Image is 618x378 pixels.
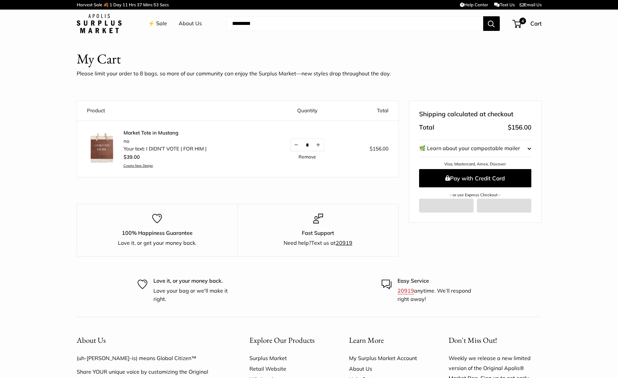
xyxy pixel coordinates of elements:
a: Text Us [494,2,514,7]
p: 100% Happiness Guarantee [89,229,226,237]
button: Learn More [349,334,425,347]
p: Don't Miss Out! [449,334,542,347]
img: Apolis: Surplus Market [77,14,122,33]
th: Product [77,101,270,121]
span: Total [419,122,434,134]
span: 37 [137,2,142,7]
button: 🌿 Learn about your compostable mailer [419,140,531,157]
p: anytime. We’ll respond right away! [397,287,481,304]
span: 1 [110,2,112,7]
span: Explore Our Products [249,335,314,345]
span: 4 [519,18,526,24]
a: Market Tote in Mustang [124,130,207,136]
p: Love your bag or we'll make it right. [153,287,236,304]
span: 11 [123,2,128,7]
a: About Us [179,19,202,29]
th: Total [344,101,398,121]
p: Please limit your order to 8 bags, so more of our community can enjoy the Surplus Market—new styl... [77,69,391,79]
input: Search... [227,16,483,31]
h1: My Cart [77,49,121,69]
div: Love it, or get your money back. [89,239,226,247]
a: Remove [299,154,316,159]
span: $156.00 [508,123,531,131]
span: $156.00 [370,145,389,152]
p: (uh-[PERSON_NAME]-is) means Global Citizen™ [77,353,226,363]
span: Mins [143,2,152,7]
a: About Us [349,363,425,374]
button: Pay with Credit Card [419,169,531,187]
span: Shipping calculated at checkout [419,108,513,120]
li: no [124,138,207,145]
a: Create New Design [124,163,207,168]
a: My Surplus Market Account [349,353,425,363]
u: 20919 [336,239,352,246]
p: Easy Service [397,277,481,285]
button: About Us [77,334,226,347]
button: Search [483,16,500,31]
span: Secs [160,2,169,7]
p: Love it, or your money back. [153,277,236,285]
span: Day [113,2,122,7]
a: Email Us [520,2,542,7]
a: Surplus Market [249,353,326,363]
button: Explore Our Products [249,334,326,347]
p: Fast Support [249,229,387,237]
a: Retail Website [249,363,326,374]
a: Visa, Mastercard, Amex, Discover [444,161,506,166]
span: $39.00 [124,154,140,160]
div: Need help? [249,239,387,247]
th: Quantity [270,101,344,121]
button: Increase quantity by 1 [312,139,324,151]
input: Quantity [302,142,312,148]
a: 4 Cart [513,18,542,29]
span: Hrs [129,2,136,7]
span: Cart [530,20,542,27]
li: Your text: I DIDN'T VOTE | FOR HIM | [124,145,207,153]
span: About Us [77,335,106,345]
span: Learn More [349,335,384,345]
a: – or use Express Checkout – [450,192,500,197]
a: Text us at20919 [311,239,352,246]
a: Help Center [460,2,488,7]
a: 20919 [397,287,414,294]
a: ⚡️ Sale [148,19,167,29]
span: 53 [153,2,159,7]
button: Decrease quantity by 1 [291,139,302,151]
